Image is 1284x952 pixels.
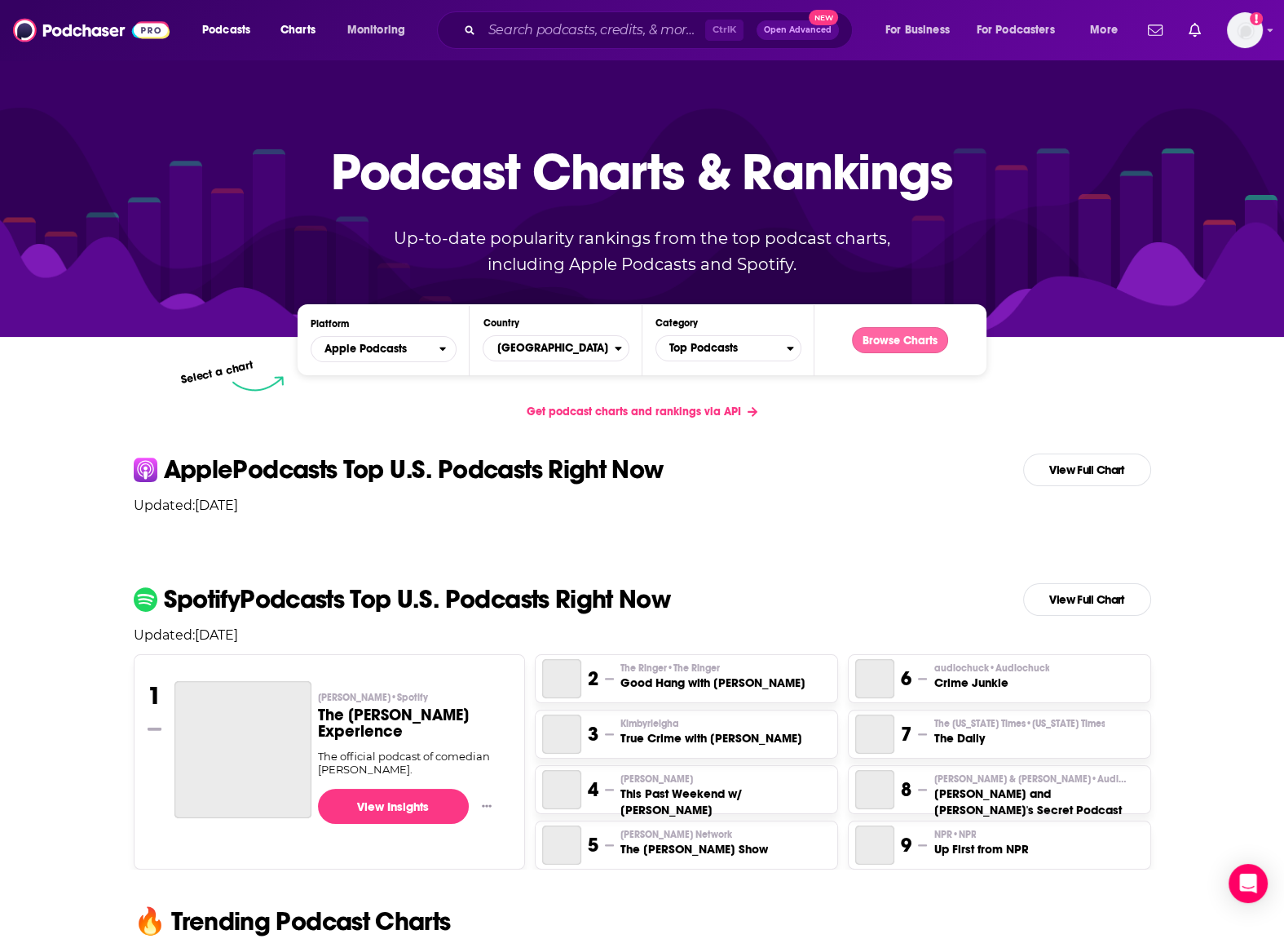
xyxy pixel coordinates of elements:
a: Show notifications dropdown [1182,16,1207,44]
h3: Up First from NPR [933,841,1028,857]
span: • Audiochuck [988,662,1049,674]
h3: 2 [588,666,598,691]
h3: [PERSON_NAME] and [PERSON_NAME]'s Secret Podcast [933,786,1143,818]
p: audiochuck • Audiochuck [933,662,1049,675]
span: • Audioboom [1090,773,1149,785]
a: [PERSON_NAME] & [PERSON_NAME]•Audioboom[PERSON_NAME] and [PERSON_NAME]'s Secret Podcast [933,773,1143,818]
img: apple Icon [134,458,157,481]
span: Get podcast charts and rankings via API [527,405,741,418]
div: The official podcast of comedian [PERSON_NAME]. [318,750,511,776]
a: Good Hang with Amy Poehler [542,659,581,698]
a: NPR•NPRUp First from NPR [933,828,1028,857]
button: Browse Charts [852,327,948,353]
a: View Insights [318,789,469,824]
p: Joe Rogan • Spotify [318,691,511,704]
span: NPR [933,828,976,841]
svg: Add a profile image [1250,12,1263,25]
button: Open AdvancedNew [757,20,839,40]
span: New [809,10,838,25]
a: The Tucker Carlson Show [542,826,581,865]
a: audiochuck•AudiochuckCrime Junkie [933,662,1049,691]
h3: Crime Junkie [933,675,1049,691]
p: Tucker Carlson Network [620,828,768,841]
span: The Ringer [620,662,720,675]
img: Podchaser - Follow, Share and Rate Podcasts [13,15,170,46]
button: Show More Button [475,798,498,814]
button: open menu [311,336,457,362]
span: audiochuck [933,662,1049,675]
a: The Daily [855,715,894,754]
img: spotify Icon [134,587,157,611]
p: The Ringer • The Ringer [620,662,805,675]
button: open menu [1079,17,1138,43]
a: [PERSON_NAME] NetworkThe [PERSON_NAME] Show [620,828,768,857]
h3: 6 [901,666,911,691]
a: Up First from NPR [855,826,894,865]
span: Logged in as anna.andree [1227,12,1263,48]
button: open menu [874,17,970,43]
span: Kimbyrleigha [620,717,679,730]
span: For Business [885,19,950,42]
p: Spotify Podcasts Top U.S. Podcasts Right Now [164,587,671,613]
span: Open Advanced [764,26,832,34]
a: The [US_STATE] Times•[US_STATE] TimesThe Daily [933,717,1105,746]
span: Apple Podcasts [324,343,407,355]
a: Show notifications dropdown [1141,16,1169,44]
h2: 🔥 Trending Podcast Charts [121,909,1164,935]
span: The [US_STATE] Times [933,717,1105,730]
a: This Past Weekend w/ Theo Von [542,770,581,809]
h3: This Past Weekend w/ [PERSON_NAME] [620,786,830,818]
span: For Podcasters [977,19,1055,42]
button: Categories [655,335,801,361]
p: NPR • NPR [933,828,1028,841]
span: [PERSON_NAME] [620,773,693,786]
h3: The [PERSON_NAME] Show [620,841,768,857]
span: [PERSON_NAME] Network [620,828,732,841]
p: Up-to-date popularity rankings from the top podcast charts, including Apple Podcasts and Spotify. [362,225,923,277]
a: The Joe Rogan Experience [174,681,311,817]
span: • Spotify [390,692,428,703]
div: Open Intercom Messenger [1229,864,1268,903]
button: Countries [483,335,629,361]
span: Top Podcasts [656,334,787,362]
span: Ctrl K [705,20,743,41]
a: View Full Chart [1023,454,1151,486]
span: • NPR [951,829,976,840]
span: More [1090,19,1118,42]
h3: 1 [148,681,161,711]
p: The New York Times • New York Times [933,717,1105,730]
button: open menu [966,17,1079,43]
p: Podcast Charts & Rankings [331,118,953,224]
span: Charts [280,19,315,42]
span: • The Ringer [667,662,720,674]
h3: Good Hang with [PERSON_NAME] [620,675,805,691]
p: Select a chart [180,358,255,387]
a: [PERSON_NAME]This Past Weekend w/ [PERSON_NAME] [620,773,830,818]
button: Show profile menu [1227,12,1263,48]
span: [PERSON_NAME] [318,691,428,704]
input: Search podcasts, credits, & more... [482,17,705,43]
a: The Ringer•The RingerGood Hang with [PERSON_NAME] [620,662,805,691]
h3: 5 [588,833,598,857]
a: Matt and Shane's Secret Podcast [855,770,894,809]
span: • [US_STATE] Times [1025,718,1105,729]
h3: The Daily [933,730,1105,746]
h3: 9 [901,833,911,857]
a: True Crime with Kimbyr [542,715,581,754]
button: open menu [336,17,426,43]
h2: Platforms [311,336,457,362]
a: Crime Junkie [855,659,894,698]
span: Monitoring [347,19,405,42]
p: Matt McCusker & Shane Gillis • Audioboom [933,773,1143,786]
a: [PERSON_NAME]•SpotifyThe [PERSON_NAME] Experience [318,691,511,750]
img: User Profile [1227,12,1263,48]
p: Updated: [DATE] [121,498,1164,513]
span: Podcasts [202,19,250,42]
h3: The [PERSON_NAME] Experience [318,707,511,740]
p: Kimbyrleigha [620,717,802,730]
